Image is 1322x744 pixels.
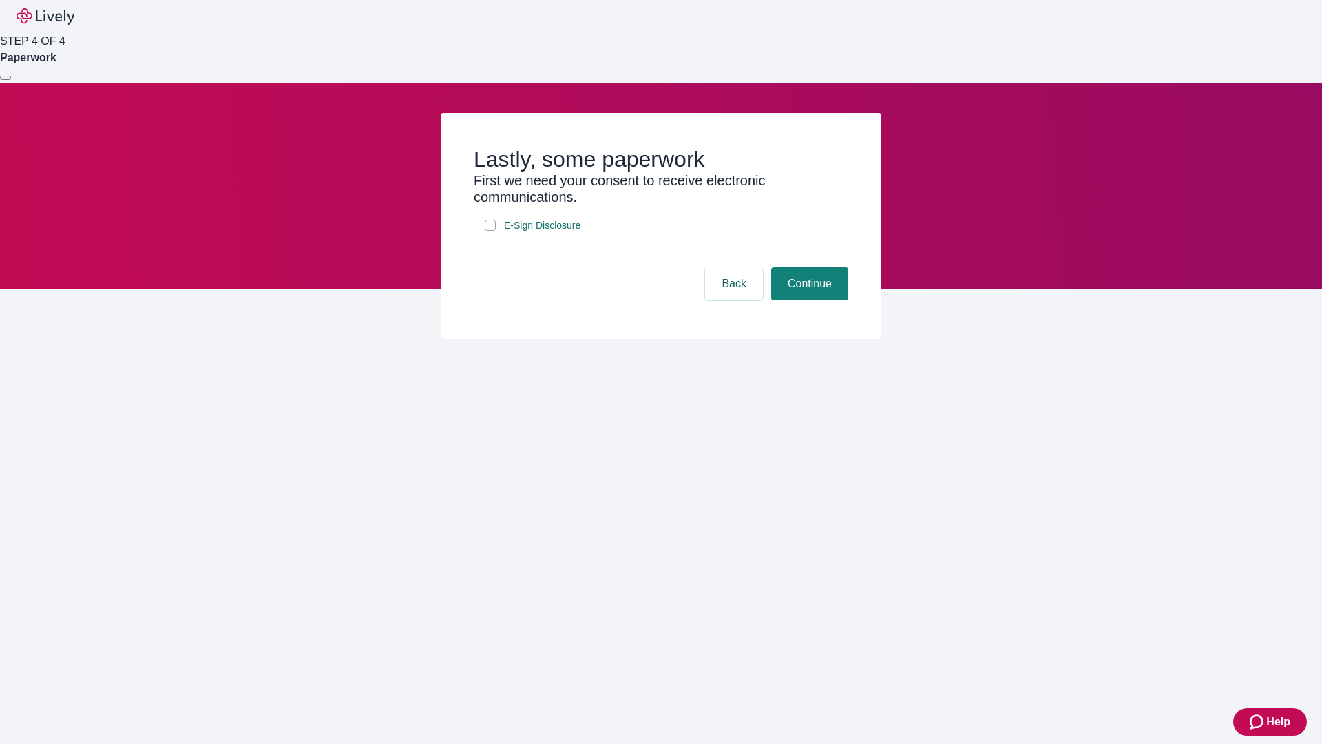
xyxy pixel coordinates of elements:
h2: Lastly, some paperwork [474,146,848,172]
span: Help [1266,714,1290,730]
button: Continue [771,267,848,300]
span: E-Sign Disclosure [504,218,580,233]
button: Zendesk support iconHelp [1233,708,1307,736]
img: Lively [17,8,74,25]
button: Back [705,267,763,300]
svg: Zendesk support icon [1250,714,1266,730]
h3: First we need your consent to receive electronic communications. [474,172,848,205]
a: e-sign disclosure document [501,217,583,234]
